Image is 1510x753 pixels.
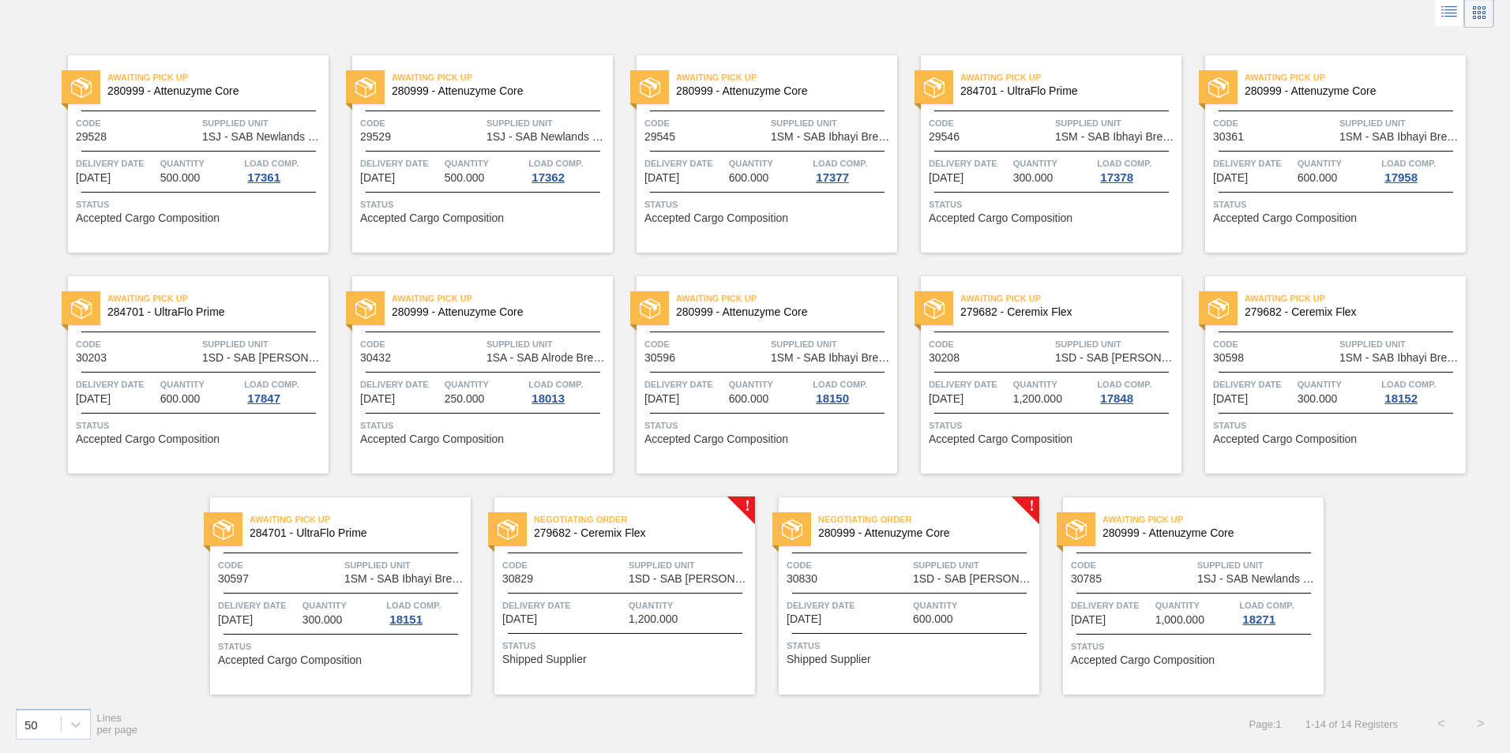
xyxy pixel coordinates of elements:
span: Supplied Unit [486,336,609,352]
span: Awaiting Pick Up [676,69,897,85]
span: 07/02/2025 [76,172,111,184]
button: < [1422,704,1461,744]
span: 1SM - SAB Ibhayi Brewery [344,573,467,585]
span: Delivery Date [1213,155,1294,171]
span: Status [360,418,609,433]
span: Code [644,336,767,352]
span: Supplied Unit [1055,336,1178,352]
span: 279682 - Ceremix Flex [1245,306,1453,318]
span: Status [929,197,1178,212]
span: Status [644,418,893,433]
span: Status [360,197,609,212]
span: 300.000 [1013,172,1054,184]
span: Status [1213,197,1462,212]
span: 1SA - SAB Alrode Brewery [486,352,609,364]
a: statusAwaiting Pick Up280999 - Attenuzyme CoreCode30361Supplied Unit1SM - SAB Ibhayi BreweryDeliv... [1181,55,1466,253]
img: status [71,298,92,319]
div: 17378 [1097,171,1136,184]
span: Awaiting Pick Up [107,69,329,85]
span: 08/05/2025 [76,393,111,405]
span: 1SJ - SAB Newlands Brewery [486,131,609,143]
a: Load Comp.17362 [528,155,609,184]
span: 30432 [360,352,391,364]
img: status [71,77,92,98]
span: Accepted Cargo Composition [360,433,504,445]
span: Quantity [729,155,809,171]
span: 1SM - SAB Ibhayi Brewery [771,131,893,143]
span: Status [929,418,1178,433]
span: Status [502,638,751,654]
span: 1SJ - SAB Newlands Brewery [202,131,325,143]
span: Accepted Cargo Composition [1213,433,1357,445]
span: 1 - 14 of 14 Registers [1305,718,1398,730]
span: 600.000 [729,172,769,184]
span: Supplied Unit [1055,115,1178,131]
span: Supplied Unit [771,336,893,352]
span: Supplied Unit [1339,336,1462,352]
span: Status [76,418,325,433]
span: Delivery Date [644,376,725,392]
span: Awaiting Pick Up [1245,290,1466,306]
span: Awaiting Pick Up [392,290,613,306]
span: Status [1213,418,1462,433]
span: Accepted Cargo Composition [929,212,1072,224]
span: Awaiting Pick Up [250,511,471,527]
span: 280999 - Attenuzyme Core [392,306,600,318]
span: 1SM - SAB Ibhayi Brewery [1055,131,1178,143]
span: Supplied Unit [486,115,609,131]
span: 500.000 [445,172,485,184]
span: Page : 1 [1249,718,1282,730]
span: 1SD - SAB Rosslyn Brewery [1055,352,1178,364]
span: 284701 - UltraFlo Prime [107,306,316,318]
span: Awaiting Pick Up [1245,69,1466,85]
span: 08/05/2025 [1213,172,1248,184]
span: Shipped Supplier [502,654,587,665]
span: Quantity [729,376,809,392]
a: statusAwaiting Pick Up284701 - UltraFlo PrimeCode30597Supplied Unit1SM - SAB Ibhayi BreweryDelive... [186,497,471,695]
span: 280999 - Attenuzyme Core [392,85,600,97]
a: Load Comp.17378 [1097,155,1178,184]
span: 08/25/2025 [1071,614,1106,626]
span: Status [218,639,467,654]
a: Load Comp.17377 [813,155,893,184]
span: Load Comp. [1239,598,1294,613]
span: 279682 - Ceremix Flex [534,527,742,539]
span: Load Comp. [1381,376,1436,392]
span: Load Comp. [813,376,867,392]
a: Load Comp.18150 [813,376,893,405]
a: statusAwaiting Pick Up280999 - Attenuzyme CoreCode30785Supplied Unit1SJ - SAB Newlands BreweryDel... [1039,497,1324,695]
span: 30598 [1213,352,1244,364]
a: statusAwaiting Pick Up280999 - Attenuzyme CoreCode30432Supplied Unit1SA - SAB Alrode BreweryDeliv... [329,276,613,474]
a: statusAwaiting Pick Up279682 - Ceremix FlexCode30598Supplied Unit1SM - SAB Ibhayi BreweryDelivery... [1181,276,1466,474]
span: Status [1071,639,1320,654]
span: 1SJ - SAB Newlands Brewery [1197,573,1320,585]
a: Load Comp.17958 [1381,155,1462,184]
span: Delivery Date [502,598,625,613]
span: Delivery Date [76,155,156,171]
span: Quantity [1298,376,1378,392]
span: Shipped Supplier [787,654,871,665]
span: 280999 - Attenuzyme Core [676,306,885,318]
span: Load Comp. [528,376,583,392]
div: 17362 [528,171,568,184]
span: 30208 [929,352,960,364]
span: Accepted Cargo Composition [218,654,362,666]
div: 17361 [244,171,284,184]
span: Supplied Unit [771,115,893,131]
span: Awaiting Pick Up [960,69,1181,85]
span: Awaiting Pick Up [392,69,613,85]
span: 08/25/2025 [787,613,821,625]
span: Load Comp. [1097,376,1151,392]
span: Supplied Unit [1339,115,1462,131]
span: 284701 - UltraFlo Prime [960,85,1169,97]
div: 50 [24,717,38,731]
div: 17847 [244,392,284,405]
span: 1,000.000 [1155,614,1204,626]
span: Load Comp. [386,598,441,613]
span: Delivery Date [929,376,1009,392]
span: Accepted Cargo Composition [644,433,788,445]
span: 1SM - SAB Ibhayi Brewery [1339,352,1462,364]
div: 17958 [1381,171,1421,184]
span: Lines per page [97,712,138,736]
a: statusAwaiting Pick Up284701 - UltraFlo PrimeCode29546Supplied Unit1SM - SAB Ibhayi BreweryDelive... [897,55,1181,253]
